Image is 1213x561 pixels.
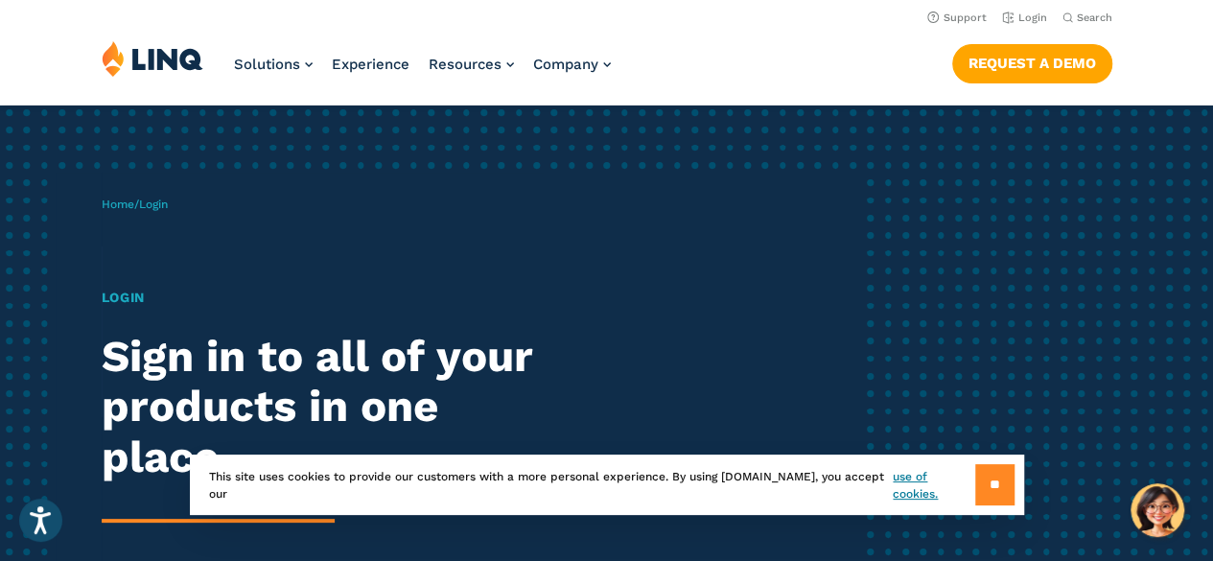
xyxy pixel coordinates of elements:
a: Experience [332,56,409,73]
img: LINQ | K‑12 Software [102,40,203,77]
a: Support [927,12,987,24]
span: Solutions [234,56,300,73]
a: use of cookies. [893,468,974,503]
span: / [102,198,168,211]
button: Hello, have a question? Let’s chat. [1131,483,1184,537]
span: Company [533,56,598,73]
h2: Sign in to all of your products in one place. [102,332,569,483]
button: Open Search Bar [1062,11,1112,25]
nav: Button Navigation [952,40,1112,82]
nav: Primary Navigation [234,40,611,104]
a: Company [533,56,611,73]
div: This site uses cookies to provide our customers with a more personal experience. By using [DOMAIN... [190,455,1024,515]
span: Resources [429,56,502,73]
span: Login [139,198,168,211]
a: Login [1002,12,1047,24]
a: Resources [429,56,514,73]
a: Request a Demo [952,44,1112,82]
a: Home [102,198,134,211]
a: Solutions [234,56,313,73]
span: Search [1077,12,1112,24]
h1: Login [102,288,569,308]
